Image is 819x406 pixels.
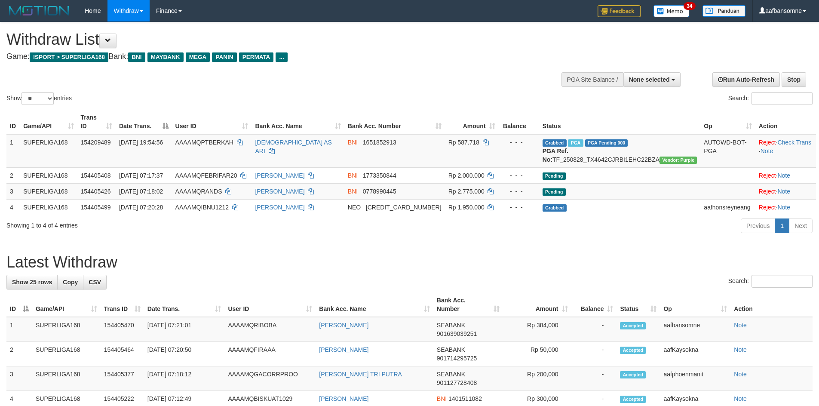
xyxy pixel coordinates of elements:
[83,275,107,289] a: CSV
[503,317,571,342] td: Rp 384,000
[437,395,447,402] span: BNI
[81,139,111,146] span: 154209489
[12,279,52,286] span: Show 25 rows
[568,139,583,147] span: Marked by aafchhiseyha
[700,199,755,215] td: aafhonsreyneang
[734,371,747,378] a: Note
[32,292,101,317] th: Game/API: activate to sort column ascending
[6,218,335,230] div: Showing 1 to 4 of 4 entries
[6,199,20,215] td: 4
[561,72,623,87] div: PGA Site Balance /
[734,346,747,353] a: Note
[437,330,477,337] span: Copy 901639039251 to clipboard
[32,317,101,342] td: SUPERLIGA168
[700,110,755,134] th: Op: activate to sort column ascending
[448,204,485,211] span: Rp 1.950.000
[660,342,730,366] td: aafKaysokna
[539,110,701,134] th: Status
[6,134,20,168] td: 1
[101,292,144,317] th: Trans ID: activate to sort column ascending
[212,52,236,62] span: PANIN
[255,204,304,211] a: [PERSON_NAME]
[502,203,536,212] div: - - -
[319,346,368,353] a: [PERSON_NAME]
[571,317,617,342] td: -
[730,292,813,317] th: Action
[543,172,566,180] span: Pending
[6,275,58,289] a: Show 25 rows
[752,92,813,105] input: Search:
[6,183,20,199] td: 3
[224,366,316,391] td: AAAAMQGACORRPROO
[728,275,813,288] label: Search:
[363,188,396,195] span: Copy 0778990445 to clipboard
[782,72,806,87] a: Stop
[363,172,396,179] span: Copy 1773350844 to clipboard
[437,379,477,386] span: Copy 901127728408 to clipboard
[755,199,816,215] td: ·
[623,72,681,87] button: None selected
[759,204,776,211] a: Reject
[502,138,536,147] div: - - -
[255,188,304,195] a: [PERSON_NAME]
[119,204,163,211] span: [DATE] 07:20:28
[759,139,776,146] a: Reject
[684,2,695,10] span: 34
[344,110,445,134] th: Bank Acc. Number: activate to sort column ascending
[101,342,144,366] td: 154405464
[448,139,479,146] span: Rp 587.718
[6,167,20,183] td: 2
[20,134,77,168] td: SUPERLIGA168
[620,322,646,329] span: Accepted
[571,366,617,391] td: -
[101,317,144,342] td: 154405470
[702,5,745,17] img: panduan.png
[543,148,568,163] b: PGA Ref. No:
[503,366,571,391] td: Rp 200,000
[89,279,101,286] span: CSV
[20,183,77,199] td: SUPERLIGA168
[629,76,670,83] span: None selected
[585,139,628,147] span: PGA Pending
[502,171,536,180] div: - - -
[6,92,72,105] label: Show entries
[224,317,316,342] td: AAAAMQRIBOBA
[6,31,537,48] h1: Withdraw List
[755,167,816,183] td: ·
[617,292,660,317] th: Status: activate to sort column ascending
[147,52,184,62] span: MAYBANK
[502,187,536,196] div: - - -
[32,366,101,391] td: SUPERLIGA168
[239,52,274,62] span: PERMATA
[543,139,567,147] span: Grabbed
[101,366,144,391] td: 154405377
[128,52,145,62] span: BNI
[77,110,116,134] th: Trans ID: activate to sort column ascending
[175,204,229,211] span: AAAAMQIBNU1212
[543,204,567,212] span: Grabbed
[366,204,442,211] span: Copy 5859458264366726 to clipboard
[761,148,773,154] a: Note
[144,317,225,342] td: [DATE] 07:21:01
[20,110,77,134] th: Game/API: activate to sort column ascending
[224,342,316,366] td: AAAAMQFIRAAA
[653,5,690,17] img: Button%20Memo.svg
[144,366,225,391] td: [DATE] 07:18:12
[752,275,813,288] input: Search:
[172,110,252,134] th: User ID: activate to sort column ascending
[571,292,617,317] th: Balance: activate to sort column ascending
[437,355,477,362] span: Copy 901714295725 to clipboard
[32,342,101,366] td: SUPERLIGA168
[348,172,358,179] span: BNI
[700,134,755,168] td: AUTOWD-BOT-PGA
[348,204,361,211] span: NEO
[620,347,646,354] span: Accepted
[81,188,111,195] span: 154405426
[175,188,222,195] span: AAAAMQRANDS
[728,92,813,105] label: Search:
[503,292,571,317] th: Amount: activate to sort column ascending
[6,254,813,271] h1: Latest Withdraw
[539,134,701,168] td: TF_250828_TX4642CJRBI1EHC22BZA
[598,5,641,17] img: Feedback.jpg
[777,188,790,195] a: Note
